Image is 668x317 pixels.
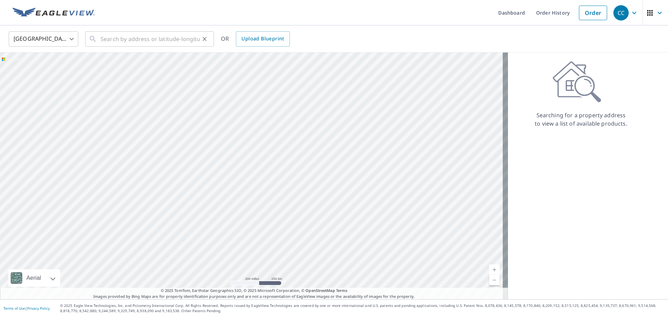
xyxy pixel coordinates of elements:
[236,31,289,47] a: Upload Blueprint
[8,269,60,287] div: Aerial
[24,269,43,287] div: Aerial
[200,34,209,44] button: Clear
[613,5,629,21] div: CC
[241,34,284,43] span: Upload Blueprint
[3,306,25,311] a: Terms of Use
[3,306,50,310] p: |
[305,288,335,293] a: OpenStreetMap
[60,303,665,314] p: © 2025 Eagle View Technologies, Inc. and Pictometry International Corp. All Rights Reserved. Repo...
[534,111,628,128] p: Searching for a property address to view a list of available products.
[221,31,290,47] div: OR
[489,264,500,275] a: Current Level 5, Zoom In
[579,6,607,20] a: Order
[101,29,200,49] input: Search by address or latitude-longitude
[13,8,95,18] img: EV Logo
[489,275,500,285] a: Current Level 5, Zoom Out
[9,29,78,49] div: [GEOGRAPHIC_DATA]
[161,288,348,294] span: © 2025 TomTom, Earthstar Geographics SIO, © 2025 Microsoft Corporation, ©
[27,306,50,311] a: Privacy Policy
[336,288,348,293] a: Terms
